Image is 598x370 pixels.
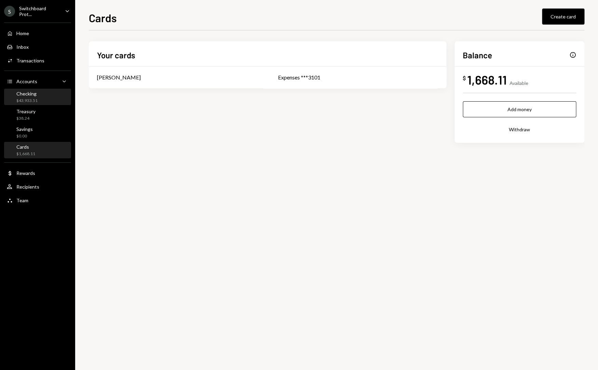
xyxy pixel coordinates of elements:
[4,194,71,206] a: Team
[4,89,71,105] a: Checking$43,933.51
[16,78,37,84] div: Accounts
[97,73,141,82] div: [PERSON_NAME]
[97,49,135,61] h2: Your cards
[510,80,528,86] div: Available
[16,58,44,63] div: Transactions
[16,108,36,114] div: Treasury
[463,75,466,82] div: $
[19,5,59,17] div: Switchboard Prot...
[16,151,35,157] div: $1,668.11
[463,101,576,117] button: Add money
[4,124,71,140] a: Savings$0.00
[16,184,39,190] div: Recipients
[16,197,28,203] div: Team
[4,167,71,179] a: Rewards
[16,170,35,176] div: Rewards
[16,133,33,139] div: $0.00
[4,75,71,87] a: Accounts
[4,106,71,123] a: Treasury$38.24
[467,72,507,87] div: 1,668.11
[16,98,38,104] div: $43,933.51
[463,121,576,137] button: Withdraw
[16,126,33,132] div: Savings
[542,9,584,25] button: Create card
[16,116,36,121] div: $38.24
[89,11,117,25] h1: Cards
[4,142,71,158] a: Cards$1,668.11
[16,144,35,150] div: Cards
[4,54,71,66] a: Transactions
[278,73,438,82] div: Expenses ***3101
[4,41,71,53] a: Inbox
[16,30,29,36] div: Home
[4,180,71,193] a: Recipients
[463,49,492,61] h2: Balance
[4,27,71,39] a: Home
[4,6,15,17] div: S
[16,44,29,50] div: Inbox
[16,91,38,97] div: Checking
